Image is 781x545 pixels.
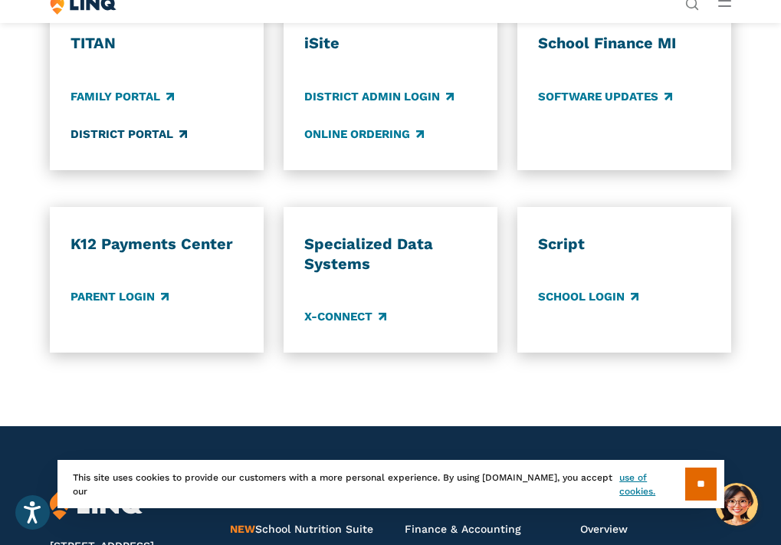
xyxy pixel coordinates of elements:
[71,88,174,105] a: Family Portal
[304,88,454,105] a: District Admin Login
[71,126,187,143] a: District Portal
[538,88,672,105] a: Software Updates
[304,126,424,143] a: Online Ordering
[71,34,243,54] h3: TITAN
[538,289,638,306] a: School Login
[538,34,710,54] h3: School Finance MI
[71,289,169,306] a: Parent Login
[71,235,243,254] h3: K12 Payments Center
[304,34,477,54] h3: iSite
[538,235,710,254] h3: Script
[57,460,724,508] div: This site uses cookies to provide our customers with a more personal experience. By using [DOMAIN...
[619,471,684,498] a: use of cookies.
[715,483,758,526] button: Hello, have a question? Let’s chat.
[304,308,386,325] a: X-Connect
[304,235,477,274] h3: Specialized Data Systems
